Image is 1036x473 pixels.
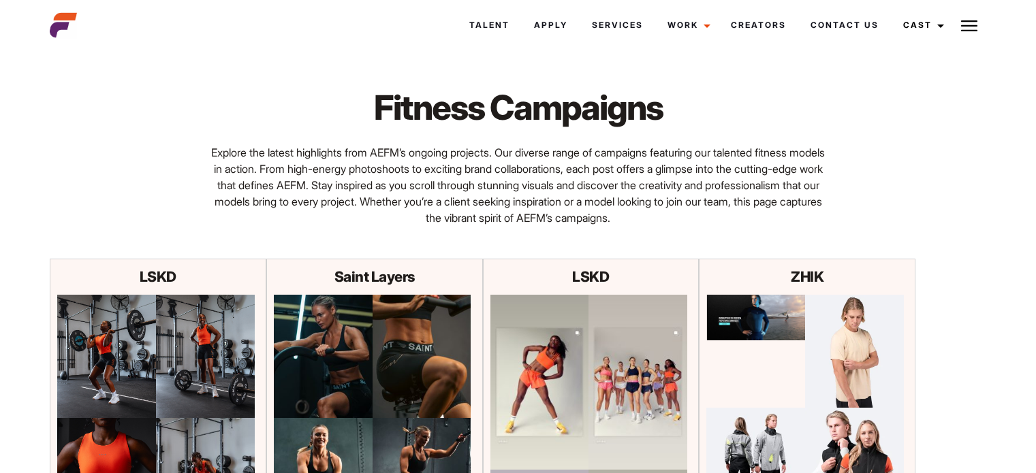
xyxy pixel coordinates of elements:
[798,7,891,44] a: Contact Us
[457,7,522,44] a: Talent
[57,266,259,288] p: LSKD
[50,12,77,39] img: cropped-aefm-brand-fav-22-square.png
[580,7,655,44] a: Services
[891,7,952,44] a: Cast
[490,266,692,288] p: LSKD
[655,7,719,44] a: Work
[208,144,828,226] p: Explore the latest highlights from AEFM’s ongoing projects. Our diverse range of campaigns featur...
[288,87,749,128] h1: Fitness Campaigns
[719,7,798,44] a: Creators
[274,266,475,288] p: Saint Layers
[961,18,977,34] img: Burger icon
[522,7,580,44] a: Apply
[706,266,908,288] p: ZHIK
